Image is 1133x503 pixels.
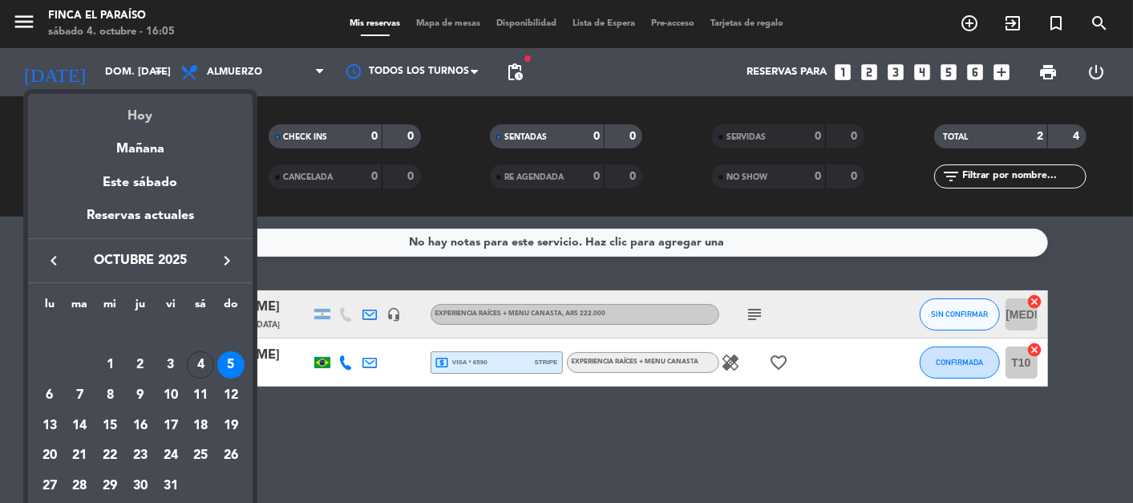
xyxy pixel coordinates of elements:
[34,411,65,441] td: 13 de octubre de 2025
[95,411,125,441] td: 15 de octubre de 2025
[125,295,156,320] th: jueves
[216,350,246,380] td: 5 de octubre de 2025
[65,295,95,320] th: martes
[157,442,184,469] div: 24
[28,205,253,238] div: Reservas actuales
[185,411,216,441] td: 18 de octubre de 2025
[127,351,154,379] div: 2
[157,412,184,440] div: 17
[217,351,245,379] div: 5
[125,441,156,472] td: 23 de octubre de 2025
[125,350,156,380] td: 2 de octubre de 2025
[156,380,186,411] td: 10 de octubre de 2025
[95,441,125,472] td: 22 de octubre de 2025
[65,380,95,411] td: 7 de octubre de 2025
[187,351,214,379] div: 4
[216,380,246,411] td: 12 de octubre de 2025
[216,411,246,441] td: 19 de octubre de 2025
[95,471,125,501] td: 29 de octubre de 2025
[95,350,125,380] td: 1 de octubre de 2025
[185,380,216,411] td: 11 de octubre de 2025
[34,295,65,320] th: lunes
[217,442,245,469] div: 26
[34,380,65,411] td: 6 de octubre de 2025
[67,412,94,440] div: 14
[65,411,95,441] td: 14 de octubre de 2025
[36,412,63,440] div: 13
[96,473,123,500] div: 29
[157,473,184,500] div: 31
[34,471,65,501] td: 27 de octubre de 2025
[65,441,95,472] td: 21 de octubre de 2025
[67,473,94,500] div: 28
[127,412,154,440] div: 16
[95,380,125,411] td: 8 de octubre de 2025
[212,250,241,271] button: keyboard_arrow_right
[187,412,214,440] div: 18
[217,382,245,409] div: 12
[217,412,245,440] div: 19
[156,441,186,472] td: 24 de octubre de 2025
[36,382,63,409] div: 6
[44,251,63,270] i: keyboard_arrow_left
[185,441,216,472] td: 25 de octubre de 2025
[156,411,186,441] td: 17 de octubre de 2025
[125,380,156,411] td: 9 de octubre de 2025
[67,382,94,409] div: 7
[187,382,214,409] div: 11
[68,250,212,271] span: octubre 2025
[157,382,184,409] div: 10
[36,442,63,469] div: 20
[125,471,156,501] td: 30 de octubre de 2025
[67,442,94,469] div: 21
[96,351,123,379] div: 1
[96,382,123,409] div: 8
[216,295,246,320] th: domingo
[125,411,156,441] td: 16 de octubre de 2025
[28,94,253,127] div: Hoy
[96,442,123,469] div: 22
[185,295,216,320] th: sábado
[34,320,246,351] td: OCT.
[34,441,65,472] td: 20 de octubre de 2025
[28,160,253,205] div: Este sábado
[216,441,246,472] td: 26 de octubre de 2025
[127,442,154,469] div: 23
[217,251,237,270] i: keyboard_arrow_right
[187,442,214,469] div: 25
[127,473,154,500] div: 30
[95,295,125,320] th: miércoles
[36,473,63,500] div: 27
[127,382,154,409] div: 9
[39,250,68,271] button: keyboard_arrow_left
[96,412,123,440] div: 15
[156,350,186,380] td: 3 de octubre de 2025
[156,471,186,501] td: 31 de octubre de 2025
[157,351,184,379] div: 3
[185,350,216,380] td: 4 de octubre de 2025
[28,127,253,160] div: Mañana
[65,471,95,501] td: 28 de octubre de 2025
[156,295,186,320] th: viernes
